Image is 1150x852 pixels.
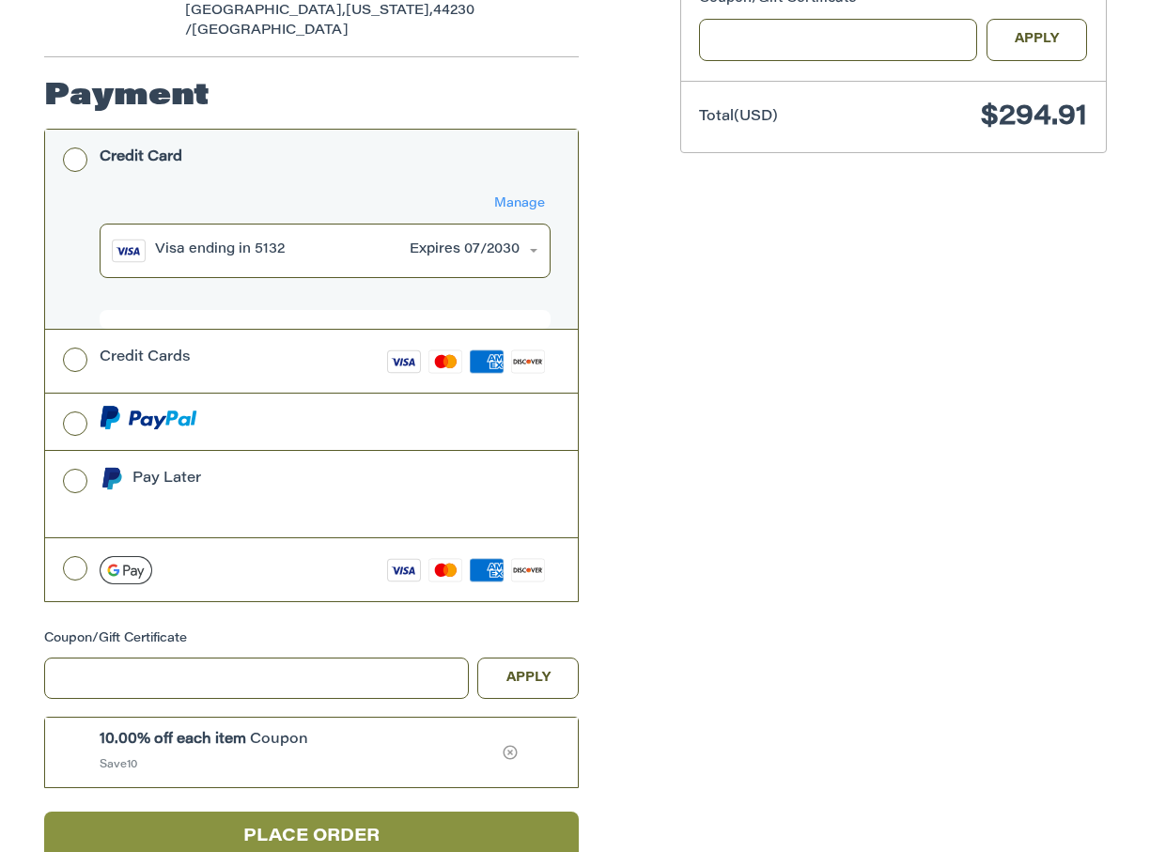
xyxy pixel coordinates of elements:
input: Gift Certificate or Coupon Code [699,19,977,61]
span: [GEOGRAPHIC_DATA] [192,24,349,38]
button: Manage [489,194,551,214]
span: Total (USD) [699,110,778,124]
iframe: PayPal Message 1 [100,497,483,513]
button: Visa ending in 5132Expires 07/2030 [100,224,551,278]
img: Google Pay icon [100,556,152,584]
div: Credit Cards [100,342,191,373]
button: Apply [987,19,1088,61]
span: Save10 [100,760,137,770]
button: Apply [477,658,579,700]
span: Coupon [100,730,496,751]
img: Pay Later icon [100,467,123,490]
div: Expires 07/2030 [410,240,520,260]
h2: Payment [44,78,210,116]
input: Gift Certificate or Coupon Code [44,658,469,700]
span: [US_STATE], [346,5,433,18]
span: 10.00% off each item [100,733,246,747]
span: [GEOGRAPHIC_DATA], [185,5,346,18]
div: Coupon/Gift Certificate [44,629,579,648]
img: PayPal icon [100,406,197,429]
div: Pay Later [132,463,483,494]
span: $294.91 [981,103,1087,132]
div: Credit Card [100,142,182,173]
div: Visa ending in 5132 [155,240,400,260]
